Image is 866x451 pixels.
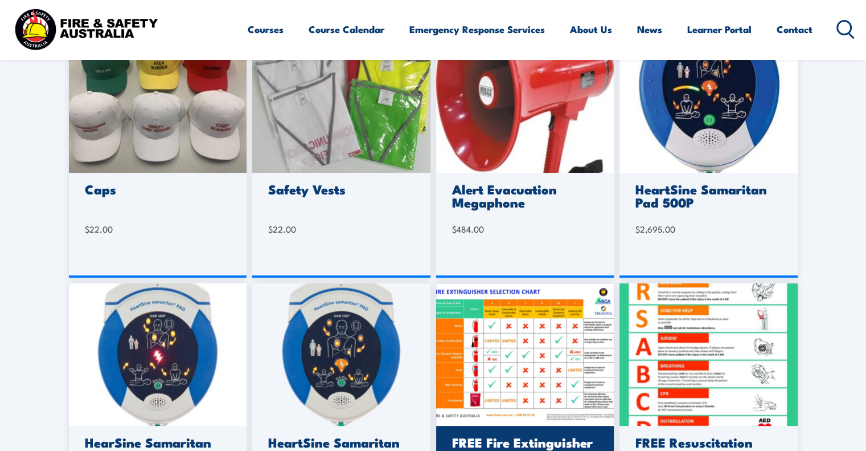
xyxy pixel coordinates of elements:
[635,182,778,209] h3: HeartSine Samaritan Pad 500P
[452,182,595,209] h3: Alert Evacuation Megaphone
[248,14,284,44] a: Courses
[309,14,384,44] a: Course Calendar
[85,182,228,196] h3: Caps
[635,223,675,235] bdi: 2,695.00
[777,14,812,44] a: Contact
[409,14,545,44] a: Emergency Response Services
[252,30,430,173] img: 20230220_093531-scaled-1.jpg
[619,30,798,173] img: 500.jpg
[85,223,89,235] span: $
[635,223,640,235] span: $
[452,223,457,235] span: $
[570,14,612,44] a: About Us
[252,283,430,426] img: 350.png
[436,283,614,426] img: Fire-Extinguisher-Chart.png
[436,30,614,173] img: megaphone-1.jpg
[637,14,662,44] a: News
[69,30,247,173] img: caps-scaled-1.jpg
[85,223,113,235] bdi: 22.00
[268,182,411,196] h3: Safety Vests
[268,223,296,235] bdi: 22.00
[268,223,273,235] span: $
[687,14,752,44] a: Learner Portal
[452,223,484,235] bdi: 484.00
[69,283,247,426] img: 360.jpg
[619,283,798,426] img: FREE Resuscitation Chart – What are the 7 steps to CPR Chart / Sign / Poster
